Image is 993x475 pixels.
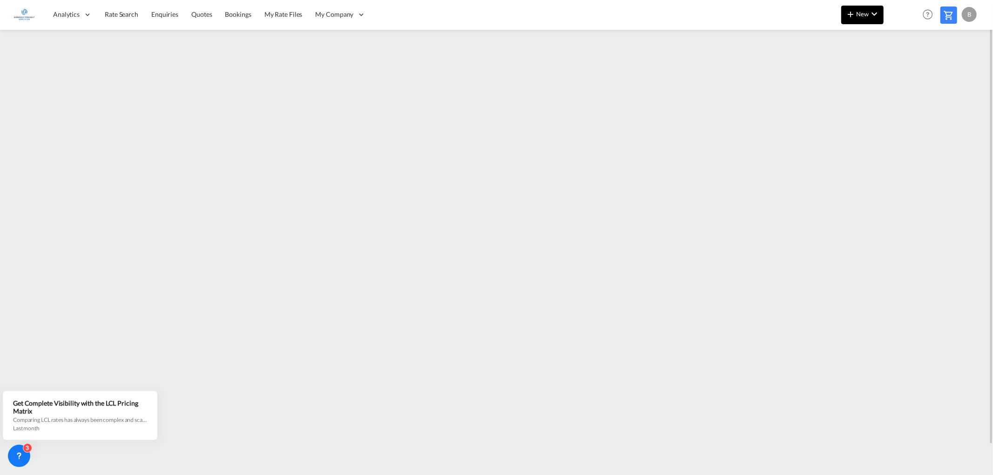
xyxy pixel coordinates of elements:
span: New [845,10,880,18]
span: Quotes [191,10,212,18]
div: B [962,7,977,22]
md-icon: icon-chevron-down [869,8,880,20]
span: Enquiries [151,10,178,18]
span: Analytics [53,10,80,19]
md-icon: icon-plus 400-fg [845,8,856,20]
span: My Rate Files [264,10,303,18]
button: icon-plus 400-fgNewicon-chevron-down [841,6,884,24]
div: Help [920,7,940,23]
span: Help [920,7,936,22]
span: Bookings [225,10,251,18]
span: Rate Search [105,10,138,18]
img: e1326340b7c511ef854e8d6a806141ad.jpg [14,4,35,25]
span: My Company [315,10,353,19]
